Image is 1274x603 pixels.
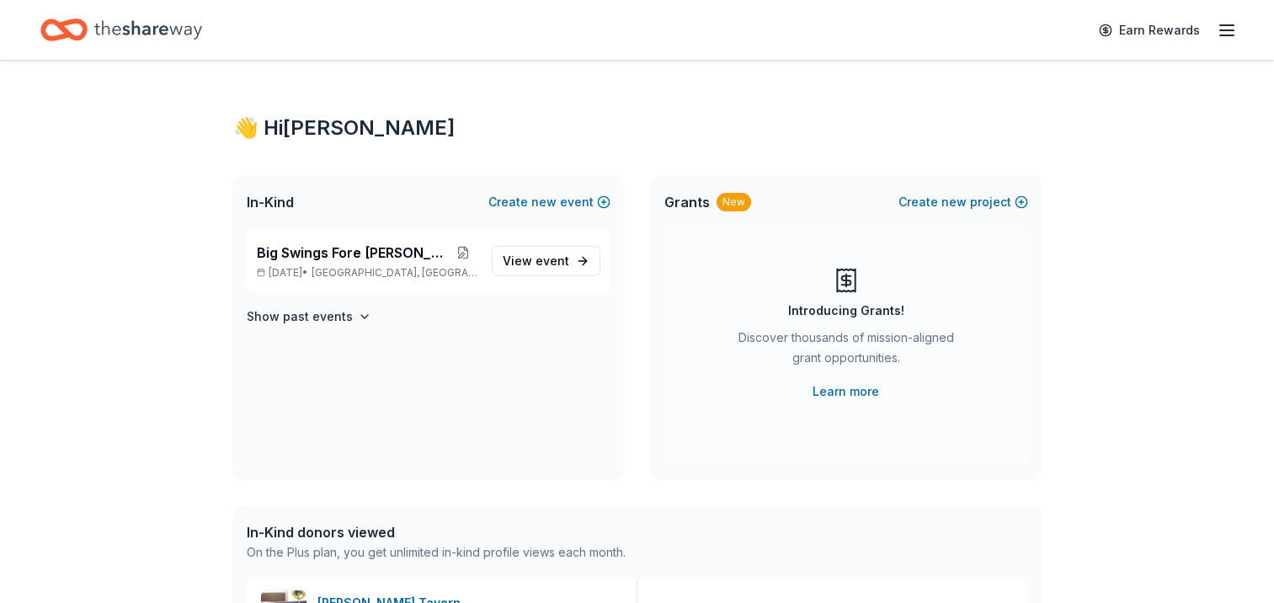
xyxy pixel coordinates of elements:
h4: Show past events [247,307,353,327]
button: Createnewevent [488,192,610,212]
div: Discover thousands of mission-aligned grant opportunities. [732,328,961,375]
span: new [941,192,967,212]
a: Learn more [813,382,879,402]
span: event [536,253,569,268]
span: new [531,192,557,212]
div: On the Plus plan, you get unlimited in-kind profile views each month. [247,542,626,563]
span: In-Kind [247,192,294,212]
span: Grants [664,192,710,212]
span: [GEOGRAPHIC_DATA], [GEOGRAPHIC_DATA] [312,266,477,280]
div: 👋 Hi [PERSON_NAME] [233,115,1042,141]
button: Createnewproject [898,192,1028,212]
a: Home [40,10,202,50]
div: Introducing Grants! [788,301,904,321]
span: View [503,251,569,271]
div: New [717,193,751,211]
a: View event [492,246,600,276]
a: Earn Rewards [1089,15,1210,45]
button: Show past events [247,307,371,327]
p: [DATE] • [257,266,478,280]
div: In-Kind donors viewed [247,522,626,542]
span: Big Swings Fore [PERSON_NAME] [257,243,449,263]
